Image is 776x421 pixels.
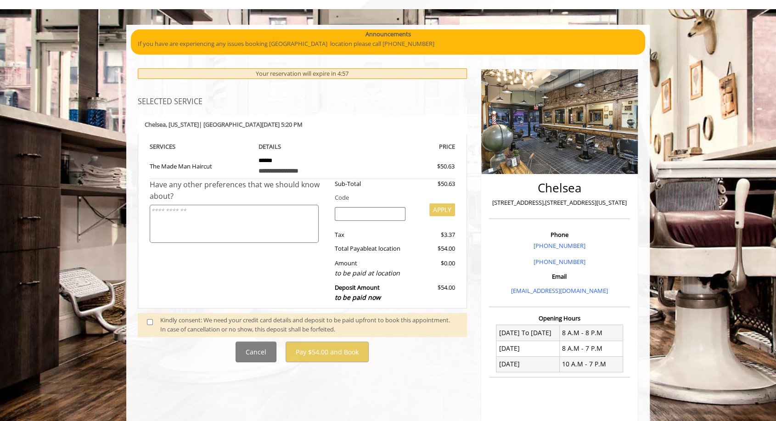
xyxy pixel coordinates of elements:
div: Total Payable [328,244,413,253]
div: Your reservation will expire in 4:57 [138,68,467,79]
div: Kindly consent: We need your credit card details and deposit to be paid upfront to book this appo... [160,315,458,335]
span: to be paid now [335,293,381,302]
td: [DATE] [496,356,560,372]
td: 8 A.M - 8 P.M [559,325,623,341]
div: to be paid at location [335,268,406,278]
span: S [172,142,175,151]
th: SERVICE [150,141,252,152]
h3: SELECTED SERVICE [138,98,467,106]
span: , [US_STATE] [166,120,199,129]
button: APPLY [429,203,455,216]
a: [EMAIL_ADDRESS][DOMAIN_NAME] [511,286,608,295]
a: [PHONE_NUMBER] [534,258,585,266]
a: [PHONE_NUMBER] [534,241,585,250]
td: [DATE] To [DATE] [496,325,560,341]
div: $0.00 [412,258,455,278]
h3: Phone [491,231,628,238]
div: Code [328,193,455,202]
h2: Chelsea [491,181,628,195]
div: $50.63 [404,162,455,171]
td: [DATE] [496,341,560,356]
td: 10 A.M - 7 P.M [559,356,623,372]
div: $3.37 [412,230,455,240]
b: Deposit Amount [335,283,381,302]
div: $50.63 [412,179,455,189]
b: Announcements [366,29,411,39]
td: The Made Man Haircut [150,152,252,179]
td: 8 A.M - 7 P.M [559,341,623,356]
span: at location [371,244,400,253]
b: Chelsea | [GEOGRAPHIC_DATA][DATE] 5:20 PM [145,120,303,129]
p: [STREET_ADDRESS],[STREET_ADDRESS][US_STATE] [491,198,628,208]
h3: Email [491,273,628,280]
p: If you have are experiencing any issues booking [GEOGRAPHIC_DATA] location please call [PHONE_NUM... [138,39,638,49]
div: $54.00 [412,283,455,303]
button: Pay $54.00 and Book [286,342,369,362]
div: Tax [328,230,413,240]
button: Cancel [236,342,276,362]
th: PRICE [353,141,455,152]
th: DETAILS [252,141,354,152]
div: Amount [328,258,413,278]
div: $54.00 [412,244,455,253]
h3: Opening Hours [489,315,630,321]
div: Sub-Total [328,179,413,189]
div: Have any other preferences that we should know about? [150,179,328,202]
